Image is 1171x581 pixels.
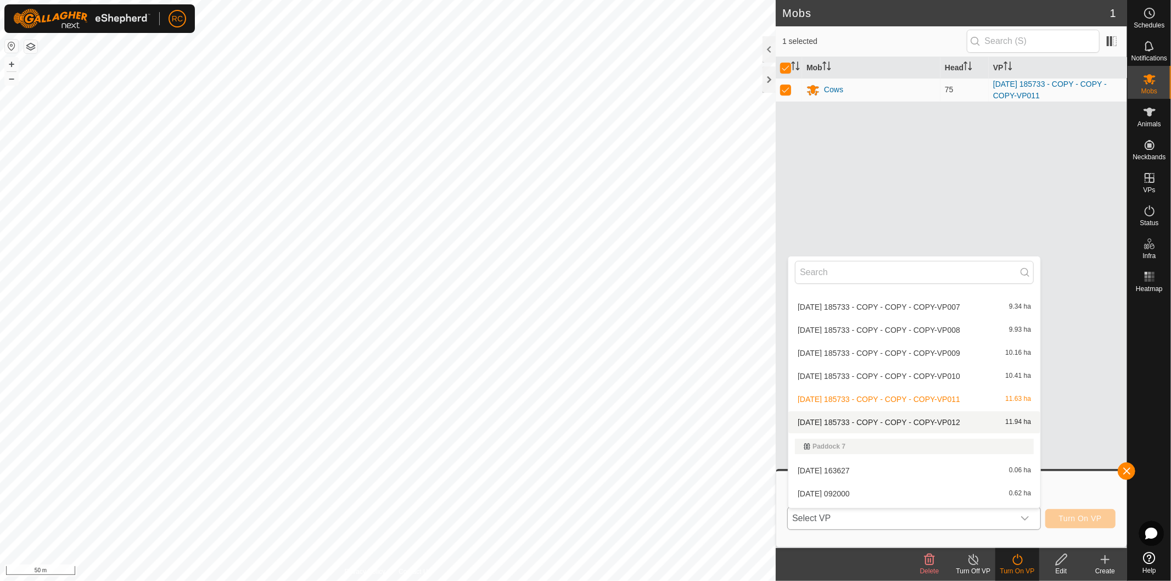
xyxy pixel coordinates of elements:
[798,467,850,474] span: [DATE] 163627
[1141,88,1157,94] span: Mobs
[995,566,1039,576] div: Turn On VP
[5,58,18,71] button: +
[1133,154,1166,160] span: Neckbands
[788,319,1040,341] li: 2025-08-11 185733 - COPY - COPY - COPY-VP008
[1004,63,1012,72] p-sorticon: Activate to sort
[1005,372,1031,380] span: 10.41 ha
[24,40,37,53] button: Map Layers
[172,13,183,25] span: RC
[399,567,431,577] a: Contact Us
[1138,121,1161,127] span: Animals
[788,483,1040,505] li: 2025-03-16 092000
[967,30,1100,53] input: Search (S)
[788,342,1040,364] li: 2025-08-11 185733 - COPY - COPY - COPY-VP009
[1059,514,1102,523] span: Turn On VP
[788,460,1040,482] li: 2025-03-12 163627
[1142,253,1156,259] span: Infra
[1009,490,1031,498] span: 0.62 ha
[345,567,386,577] a: Privacy Policy
[1009,303,1031,311] span: 9.34 ha
[798,326,960,334] span: [DATE] 185733 - COPY - COPY - COPY-VP008
[1045,509,1116,528] button: Turn On VP
[1143,187,1155,193] span: VPs
[1009,467,1031,474] span: 0.06 ha
[993,80,1107,100] a: [DATE] 185733 - COPY - COPY - COPY-VP011
[1134,22,1164,29] span: Schedules
[5,40,18,53] button: Reset Map
[795,261,1034,284] input: Search
[940,57,989,79] th: Head
[798,418,960,426] span: [DATE] 185733 - COPY - COPY - COPY-VP012
[822,63,831,72] p-sorticon: Activate to sort
[798,372,960,380] span: [DATE] 185733 - COPY - COPY - COPY-VP010
[920,567,939,575] span: Delete
[989,57,1127,79] th: VP
[1039,566,1083,576] div: Edit
[1083,566,1127,576] div: Create
[13,9,150,29] img: Gallagher Logo
[945,85,954,94] span: 75
[824,84,843,96] div: Cows
[1136,286,1163,292] span: Heatmap
[1005,395,1031,403] span: 11.63 ha
[788,411,1040,433] li: 2025-08-11 185733 - COPY - COPY - COPY-VP012
[788,507,1014,529] span: Select VP
[1014,507,1036,529] div: dropdown trigger
[1110,5,1116,21] span: 1
[782,7,1110,20] h2: Mobs
[1128,548,1171,578] a: Help
[788,296,1040,318] li: 2025-08-11 185733 - COPY - COPY - COPY-VP007
[798,349,960,357] span: [DATE] 185733 - COPY - COPY - COPY-VP009
[788,506,1040,528] li: 2025-03-16 155839
[798,490,850,498] span: [DATE] 092000
[5,72,18,85] button: –
[1140,220,1158,226] span: Status
[1142,567,1156,574] span: Help
[802,57,940,79] th: Mob
[791,63,800,72] p-sorticon: Activate to sort
[1005,418,1031,426] span: 11.94 ha
[1005,349,1031,357] span: 10.16 ha
[1131,55,1167,62] span: Notifications
[788,388,1040,410] li: 2025-08-11 185733 - COPY - COPY - COPY-VP011
[804,443,1025,450] div: Paddock 7
[788,365,1040,387] li: 2025-08-11 185733 - COPY - COPY - COPY-VP010
[798,395,960,403] span: [DATE] 185733 - COPY - COPY - COPY-VP011
[1009,326,1031,334] span: 9.93 ha
[798,303,960,311] span: [DATE] 185733 - COPY - COPY - COPY-VP007
[963,63,972,72] p-sorticon: Activate to sort
[782,36,967,47] span: 1 selected
[951,566,995,576] div: Turn Off VP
